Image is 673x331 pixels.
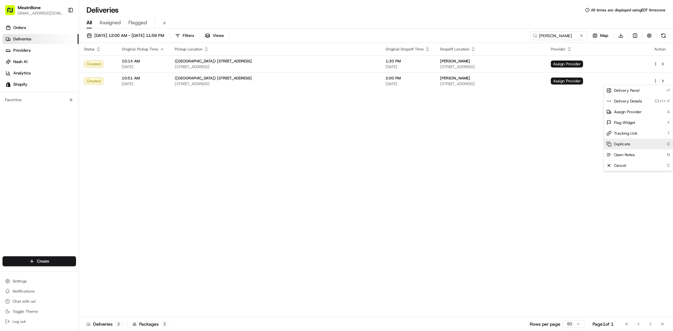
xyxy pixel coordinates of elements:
span: T [667,131,670,136]
span: Assign Provider [614,109,642,114]
span: A [667,109,670,115]
span: C [667,163,670,168]
span: F [668,120,670,125]
span: ⏎ [666,88,670,93]
span: Delivery Details [614,99,642,104]
span: Duplicate [614,142,630,147]
span: Cancel [614,163,626,168]
span: D [667,141,670,147]
span: Open Notes [614,152,635,157]
span: N [667,152,670,158]
span: Tracking Link [614,131,637,136]
span: Ctrl+⏎ [655,98,670,104]
span: Flag Widget [614,120,635,125]
span: Delivery Panel [614,88,640,93]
